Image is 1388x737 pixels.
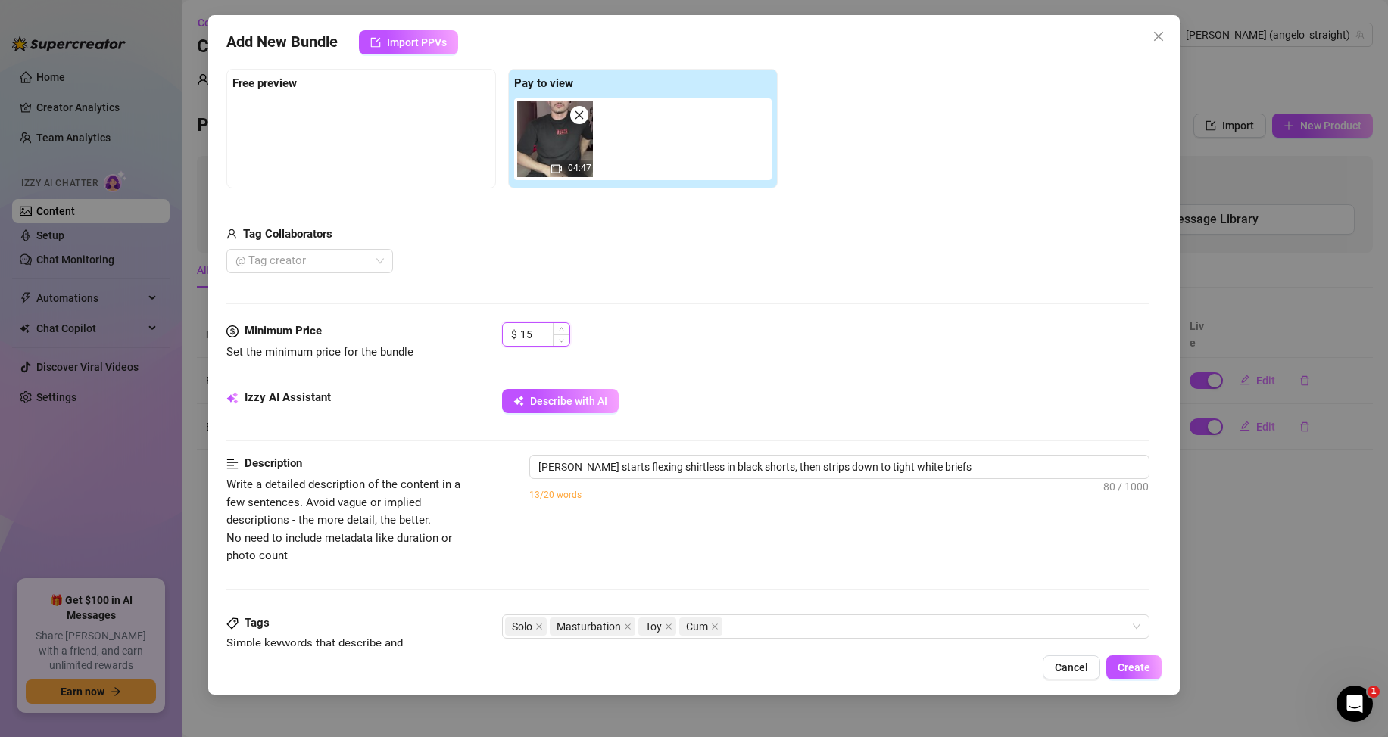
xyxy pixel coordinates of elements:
[574,110,585,120] span: close
[1043,655,1100,679] button: Cancel
[1337,686,1373,722] iframe: Intercom live chat
[226,322,239,341] span: dollar
[226,30,338,54] span: Add New Bundle
[1106,655,1162,679] button: Create
[502,389,619,413] button: Describe with AI
[245,456,302,470] strong: Description
[568,163,591,173] span: 04:47
[559,326,564,331] span: up
[245,324,322,337] strong: Minimum Price
[530,395,607,407] span: Describe with AI
[557,618,621,635] span: Masturbation
[232,76,297,90] strong: Free preview
[226,636,409,686] span: Simple keywords that describe and summarize the content, like specific fetishes, positions, categ...
[711,623,719,630] span: close
[559,338,564,344] span: down
[1153,30,1165,42] span: close
[512,618,532,635] span: Solo
[686,618,708,635] span: Cum
[1055,661,1088,673] span: Cancel
[679,617,722,636] span: Cum
[535,623,543,630] span: close
[226,225,237,244] span: user
[370,37,381,48] span: import
[245,390,331,404] strong: Izzy AI Assistant
[359,30,458,54] button: Import PPVs
[645,618,662,635] span: Toy
[553,334,569,346] span: Decrease Value
[226,477,460,562] span: Write a detailed description of the content in a few sentences. Avoid vague or implied descriptio...
[505,617,547,636] span: Solo
[245,616,270,630] strong: Tags
[517,101,593,177] img: media
[1146,30,1171,42] span: Close
[553,323,569,334] span: Increase Value
[1146,24,1171,48] button: Close
[1118,661,1150,673] span: Create
[517,101,593,177] div: 04:47
[226,345,413,359] span: Set the minimum price for the bundle
[638,617,676,636] span: Toy
[530,456,1149,478] textarea: [PERSON_NAME] starts flexing shirtless in black shorts, then strips down to tight white
[1368,686,1380,698] span: 1
[243,227,332,241] strong: Tag Collaborators
[226,617,239,630] span: tag
[387,36,447,48] span: Import PPVs
[226,455,239,473] span: align-left
[624,623,632,630] span: close
[665,623,672,630] span: close
[514,76,573,90] strong: Pay to view
[551,163,562,174] span: video-camera
[550,617,635,636] span: Masturbation
[529,490,582,500] span: 13/20 words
